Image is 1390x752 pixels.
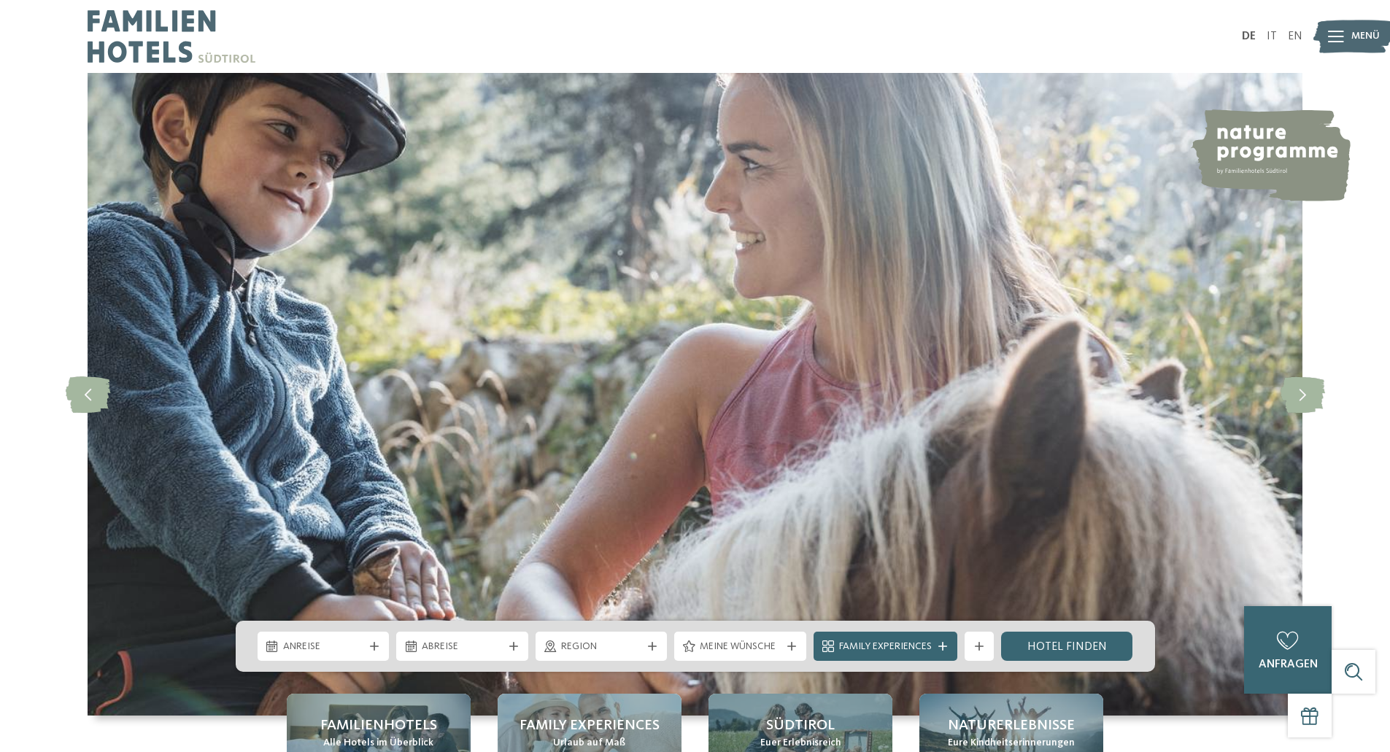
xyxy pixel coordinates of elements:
[553,736,625,751] span: Urlaub auf Maß
[283,640,364,654] span: Anreise
[766,716,835,736] span: Südtirol
[1288,31,1302,42] a: EN
[1267,31,1277,42] a: IT
[839,640,932,654] span: Family Experiences
[948,716,1075,736] span: Naturerlebnisse
[561,640,642,654] span: Region
[1190,109,1351,201] img: nature programme by Familienhotels Südtirol
[88,73,1302,716] img: Familienhotels Südtirol: The happy family places
[1259,659,1318,670] span: anfragen
[320,716,437,736] span: Familienhotels
[1242,31,1256,42] a: DE
[520,716,660,736] span: Family Experiences
[1001,632,1133,661] a: Hotel finden
[760,736,841,751] span: Euer Erlebnisreich
[700,640,781,654] span: Meine Wünsche
[1351,29,1380,44] span: Menü
[323,736,433,751] span: Alle Hotels im Überblick
[948,736,1075,751] span: Eure Kindheitserinnerungen
[422,640,503,654] span: Abreise
[1244,606,1332,694] a: anfragen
